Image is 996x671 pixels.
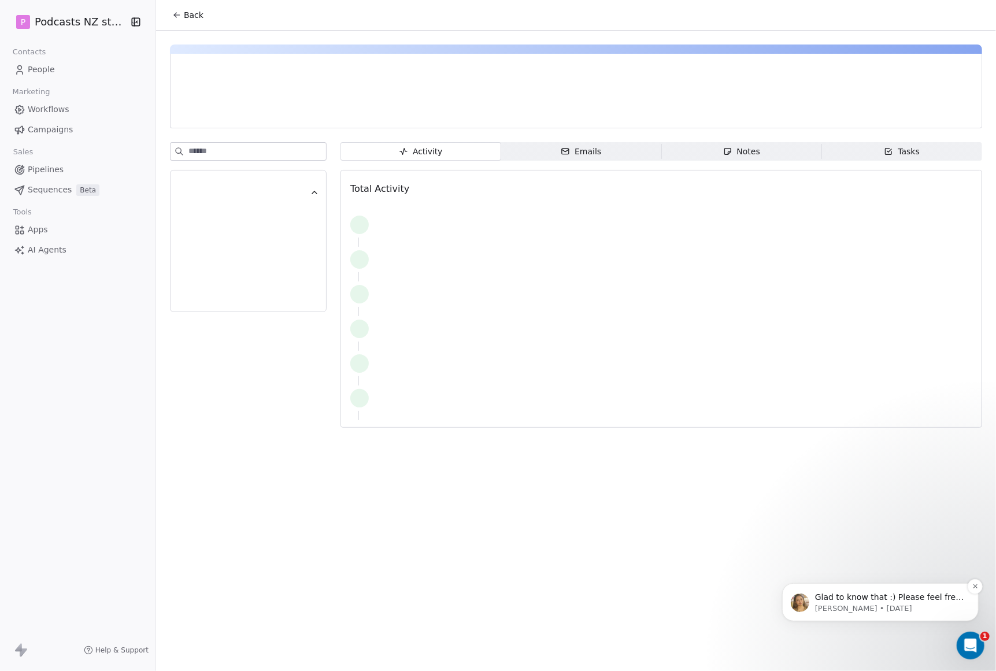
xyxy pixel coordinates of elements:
[884,146,920,158] div: Tasks
[28,124,73,136] span: Campaigns
[28,164,64,176] span: Pipelines
[561,146,601,158] div: Emails
[76,184,99,196] span: Beta
[28,184,72,196] span: Sequences
[9,220,146,239] a: Apps
[9,180,146,199] a: SequencesBeta
[9,100,146,119] a: Workflows
[14,12,123,32] button: PPodcasts NZ studio
[28,103,69,116] span: Workflows
[50,93,199,103] p: Message from Harinder, sent 4d ago
[350,183,409,194] span: Total Activity
[26,83,45,102] img: Profile image for Harinder
[8,43,51,61] span: Contacts
[765,510,996,640] iframe: Intercom notifications message
[723,146,760,158] div: Notes
[9,60,146,79] a: People
[8,203,36,221] span: Tools
[184,9,203,21] span: Back
[165,5,210,25] button: Back
[17,73,214,111] div: message notification from Harinder, 4d ago. Glad to know that :) Please feel free to reach out fo...
[28,64,55,76] span: People
[980,632,990,641] span: 1
[957,632,984,659] iframe: Intercom live chat
[9,240,146,259] a: AI Agents
[28,244,66,256] span: AI Agents
[21,16,25,28] span: P
[9,120,146,139] a: Campaigns
[9,160,146,179] a: Pipelines
[8,83,55,101] span: Marketing
[35,14,127,29] span: Podcasts NZ studio
[95,646,149,655] span: Help & Support
[84,646,149,655] a: Help & Support
[28,224,48,236] span: Apps
[203,69,218,84] button: Dismiss notification
[50,81,199,93] p: Glad to know that :) Please feel free to reach out for any other questions, I will be happy to he...
[8,143,38,161] span: Sales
